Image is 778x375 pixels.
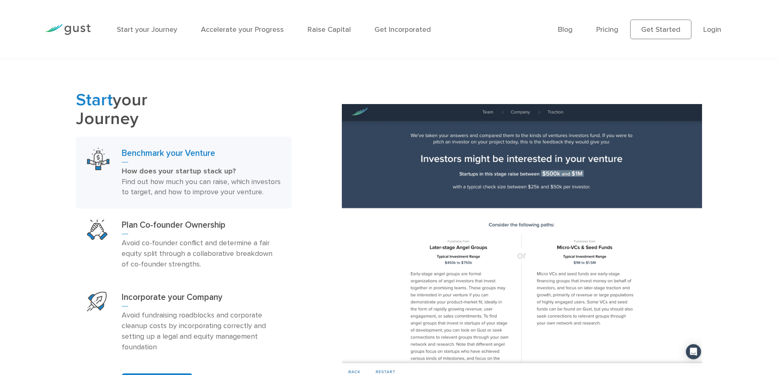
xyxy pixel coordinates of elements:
[76,137,292,209] a: Benchmark Your VentureBenchmark your VentureHow does your startup stack up? Find out how much you...
[122,148,281,162] h3: Benchmark your Venture
[703,25,721,34] a: Login
[122,167,236,175] strong: How does your startup stack up?
[630,20,691,39] a: Get Started
[76,209,292,281] a: Plan Co Founder OwnershipPlan Co-founder OwnershipAvoid co-founder conflict and determine a fair ...
[308,25,351,34] a: Raise Capital
[122,178,281,197] span: Find out how much you can raise, which investors to target, and how to improve your venture.
[87,220,107,240] img: Plan Co Founder Ownership
[122,220,281,234] h3: Plan Co-founder Ownership
[117,25,177,34] a: Start your Journey
[87,292,107,311] img: Start Your Company
[76,90,113,110] span: Start
[122,310,281,353] p: Avoid fundraising roadblocks and corporate cleanup costs by incorporating correctly and setting u...
[375,25,431,34] a: Get Incorporated
[76,281,292,364] a: Start Your CompanyIncorporate your CompanyAvoid fundraising roadblocks and corporate cleanup cost...
[87,148,109,170] img: Benchmark Your Venture
[596,25,618,34] a: Pricing
[76,91,292,129] h2: your Journey
[558,25,573,34] a: Blog
[201,25,284,34] a: Accelerate your Progress
[45,24,91,35] img: Gust Logo
[122,292,281,306] h3: Incorporate your Company
[122,238,281,270] p: Avoid co-founder conflict and determine a fair equity split through a collaborative breakdown of ...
